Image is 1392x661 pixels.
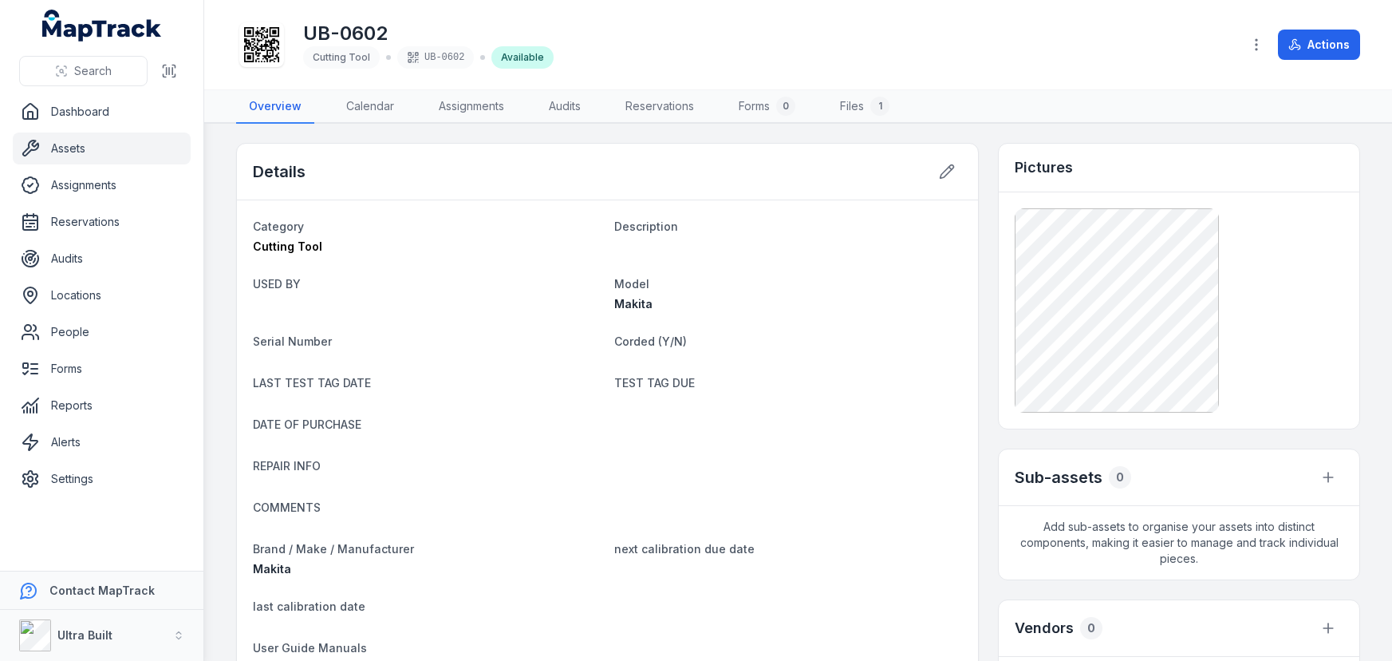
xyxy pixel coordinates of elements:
span: Serial Number [253,334,332,348]
div: UB-0602 [397,46,474,69]
span: LAST TEST TAG DATE [253,376,371,390]
div: 0 [1109,466,1131,489]
a: Forms0 [726,90,808,124]
span: Cutting Tool [313,51,370,63]
span: Brand / Make / Manufacturer [253,542,414,556]
span: DATE OF PURCHASE [253,418,361,431]
h3: Pictures [1015,156,1073,179]
span: Corded (Y/N) [614,334,687,348]
a: Assignments [13,169,191,201]
span: Cutting Tool [253,239,322,253]
h3: Vendors [1015,617,1074,639]
strong: Ultra Built [57,628,112,642]
span: User Guide Manuals [253,641,367,655]
h2: Sub-assets [1015,466,1102,489]
span: TEST TAG DUE [614,376,695,390]
div: 0 [1080,617,1102,639]
a: Dashboard [13,96,191,128]
a: Assets [13,133,191,164]
span: Model [614,277,649,291]
a: Forms [13,353,191,385]
a: Overview [236,90,314,124]
h1: UB-0602 [303,21,554,46]
a: Audits [13,243,191,275]
span: Makita [253,562,291,576]
a: Files1 [827,90,902,124]
div: 1 [870,97,889,116]
a: Audits [536,90,593,124]
span: Add sub-assets to organise your assets into distinct components, making it easier to manage and t... [999,506,1359,580]
h2: Details [253,160,306,183]
span: Category [253,220,304,233]
a: Alerts [13,426,191,458]
a: Reports [13,390,191,422]
div: Available [491,46,554,69]
a: People [13,316,191,348]
span: Makita [614,297,653,311]
span: next calibration due date [614,542,755,556]
span: Search [74,63,112,79]
a: Settings [13,463,191,495]
span: last calibration date [253,600,365,613]
button: Search [19,56,148,86]
span: Description [614,220,678,233]
a: Locations [13,279,191,311]
span: REPAIR INFO [253,459,321,473]
span: COMMENTS [253,501,321,514]
a: MapTrack [42,10,162,42]
a: Calendar [333,90,407,124]
a: Reservations [613,90,707,124]
div: 0 [776,97,795,116]
a: Reservations [13,206,191,238]
strong: Contact MapTrack [49,584,155,597]
a: Assignments [426,90,517,124]
span: USED BY [253,277,301,291]
button: Actions [1278,30,1360,60]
